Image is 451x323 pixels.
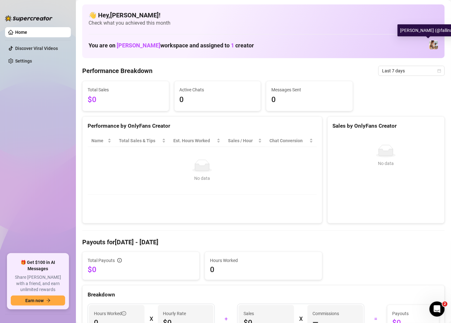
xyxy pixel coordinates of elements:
[46,298,51,303] span: arrow-right
[117,258,122,263] span: info-circle
[88,290,439,299] div: Breakdown
[244,310,289,317] span: Sales
[15,46,58,51] a: Discover Viral Videos
[429,40,438,49] img: AlexAngel
[173,137,215,144] div: Est. Hours Worked
[442,302,448,307] span: 2
[210,257,317,264] span: Hours Worked
[82,238,445,247] h4: Payouts for [DATE] - [DATE]
[11,259,65,272] span: 🎁 Get $100 in AI Messages
[89,20,438,27] span: Check what you achieved this month
[15,30,27,35] a: Home
[88,86,164,93] span: Total Sales
[15,58,32,64] a: Settings
[271,86,348,93] span: Messages Sent
[382,66,441,76] span: Last 7 days
[89,11,438,20] h4: 👋 Hey, [PERSON_NAME] !
[94,310,126,317] span: Hours Worked
[392,310,434,317] span: Payouts
[88,135,115,147] th: Name
[224,135,266,147] th: Sales / Hour
[11,274,65,293] span: Share [PERSON_NAME] with a friend, and earn unlimited rewards
[333,122,439,130] div: Sales by OnlyFans Creator
[82,66,152,75] h4: Performance Breakdown
[180,94,256,106] span: 0
[88,94,164,106] span: $0
[335,160,437,167] div: No data
[437,69,441,73] span: calendar
[266,135,317,147] th: Chat Conversion
[25,298,44,303] span: Earn now
[429,302,445,317] iframe: Intercom live chat
[228,137,257,144] span: Sales / Hour
[88,122,317,130] div: Performance by OnlyFans Creator
[88,265,194,275] span: $0
[271,94,348,106] span: 0
[5,15,53,21] img: logo-BBDzfeDw.svg
[122,311,126,316] span: info-circle
[269,137,308,144] span: Chat Conversion
[312,310,339,317] article: Commissions
[94,175,311,182] div: No data
[11,296,65,306] button: Earn nowarrow-right
[91,137,106,144] span: Name
[180,86,256,93] span: Active Chats
[88,257,115,264] span: Total Payouts
[119,137,161,144] span: Total Sales & Tips
[117,42,160,49] span: [PERSON_NAME]
[115,135,170,147] th: Total Sales & Tips
[89,42,254,49] h1: You are on workspace and assigned to creator
[163,310,186,317] article: Hourly Rate
[210,265,317,275] span: 0
[231,42,234,49] span: 1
